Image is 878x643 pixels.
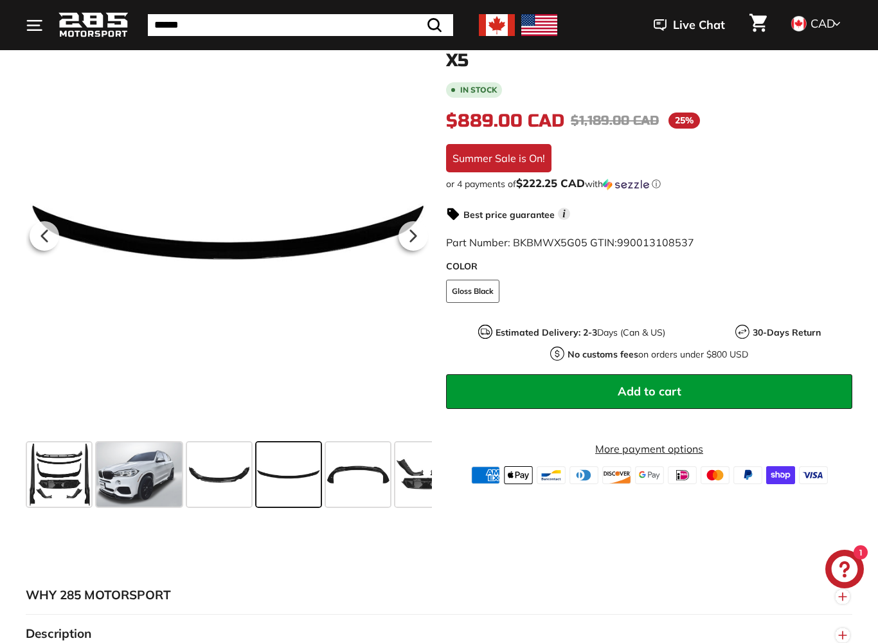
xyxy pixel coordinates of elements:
input: Search [148,14,453,36]
strong: Estimated Delivery: 2-3 [496,327,597,338]
div: or 4 payments of$222.25 CADwithSezzle Click to learn more about Sezzle [446,177,852,190]
span: $1,189.00 CAD [571,113,659,129]
a: More payment options [446,441,852,457]
p: on orders under $800 USD [568,348,748,361]
img: ideal [668,466,697,484]
span: CAD [811,16,835,31]
span: $222.25 CAD [516,176,585,190]
inbox-online-store-chat: Shopify online store chat [821,550,868,592]
span: Part Number: BKBMWX5G05 GTIN: [446,236,694,249]
img: discover [602,466,631,484]
img: diners_club [569,466,598,484]
div: Summer Sale is On! [446,144,551,172]
strong: No customs fees [568,349,638,360]
img: visa [799,466,828,484]
img: paypal [733,466,762,484]
span: 25% [668,113,700,129]
img: master [701,466,730,484]
button: Add to cart [446,374,852,409]
img: shopify_pay [766,466,795,484]
img: american_express [471,466,500,484]
img: bancontact [537,466,566,484]
span: $889.00 CAD [446,110,564,132]
strong: Best price guarantee [463,209,555,221]
h1: 5-Piece Body Kit - [DATE]-[DATE] BMW G05 X5 [446,31,852,71]
span: 990013108537 [617,236,694,249]
img: Logo_285_Motorsport_areodynamics_components [58,10,129,41]
p: Days (Can & US) [496,326,665,340]
img: google_pay [635,466,664,484]
button: WHY 285 MOTORSPORT [26,576,852,615]
b: In stock [460,86,497,94]
span: Add to cart [618,384,681,399]
span: Live Chat [673,17,725,33]
div: or 4 payments of with [446,177,852,190]
a: Cart [742,3,775,47]
img: apple_pay [504,466,533,484]
button: Live Chat [637,9,742,41]
strong: 30-Days Return [753,327,821,338]
span: i [558,208,570,220]
img: Sezzle [603,179,649,190]
label: COLOR [446,260,852,273]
